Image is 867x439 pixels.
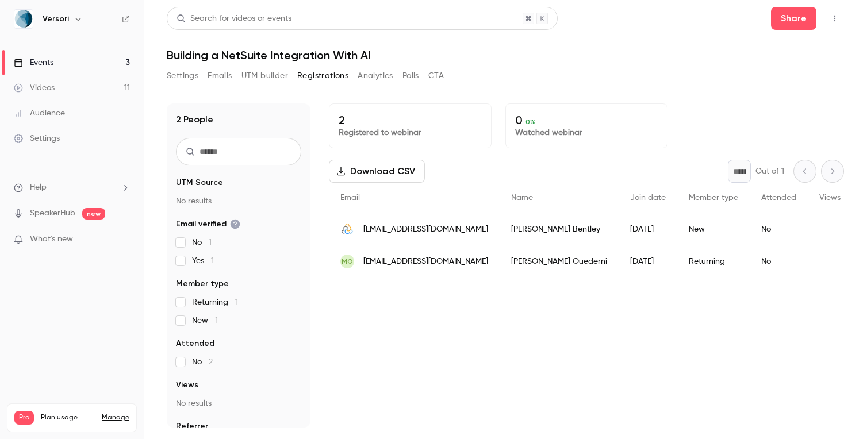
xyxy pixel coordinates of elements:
span: 2 [209,358,213,366]
span: 1 [211,257,214,265]
div: [DATE] [619,213,677,245]
span: Email [340,194,360,202]
h1: 2 People [176,113,213,126]
div: [PERSON_NAME] Ouederni [500,245,619,278]
div: - [808,213,852,245]
div: Videos [14,82,55,94]
span: 1 [235,298,238,306]
span: Plan usage [41,413,95,422]
li: help-dropdown-opener [14,182,130,194]
div: [PERSON_NAME] Bentley [500,213,619,245]
span: UTM Source [176,177,223,188]
span: Join date [630,194,666,202]
div: No [750,245,808,278]
img: Versori [14,10,33,28]
span: [EMAIL_ADDRESS][DOMAIN_NAME] [363,256,488,268]
span: New [192,315,218,326]
p: No results [176,195,301,207]
span: Member type [689,194,738,202]
div: New [677,213,750,245]
span: Returning [192,296,238,308]
div: [DATE] [619,245,677,278]
span: new [82,208,105,219]
span: Pro [14,411,34,425]
button: UTM builder [241,67,288,85]
div: Returning [677,245,750,278]
span: Help [30,182,47,194]
div: Events [14,57,53,68]
img: cumula3.com [340,222,354,236]
span: Name [511,194,533,202]
button: Share [771,7,816,30]
span: No [192,356,213,368]
span: Attended [761,194,796,202]
p: Watched webinar [515,127,658,138]
span: [EMAIL_ADDRESS][DOMAIN_NAME] [363,224,488,236]
iframe: Noticeable Trigger [116,234,130,245]
p: Registered to webinar [339,127,482,138]
button: Settings [167,67,198,85]
p: No results [176,398,301,409]
div: No [750,213,808,245]
a: SpeakerHub [30,207,75,219]
button: CTA [428,67,444,85]
span: No [192,237,212,248]
button: Analytics [358,67,393,85]
h1: Building a NetSuite Integration With AI [167,48,844,62]
span: Attended [176,338,214,349]
span: 1 [209,238,212,247]
span: What's new [30,233,73,245]
span: Views [176,379,198,391]
span: Views [819,194,841,202]
button: Registrations [297,67,348,85]
p: 0 [515,113,658,127]
p: Out of 1 [755,165,784,177]
button: Polls [402,67,419,85]
button: Emails [208,67,232,85]
a: Manage [102,413,129,422]
span: MO [342,256,353,267]
span: Referrer [176,421,208,432]
span: Email verified [176,218,240,230]
div: Audience [14,107,65,119]
span: Member type [176,278,229,290]
div: Search for videos or events [177,13,291,25]
button: Download CSV [329,160,425,183]
p: 2 [339,113,482,127]
div: - [808,245,852,278]
h6: Versori [43,13,69,25]
span: 0 % [525,118,536,126]
span: 1 [215,317,218,325]
div: Settings [14,133,60,144]
span: Yes [192,255,214,267]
